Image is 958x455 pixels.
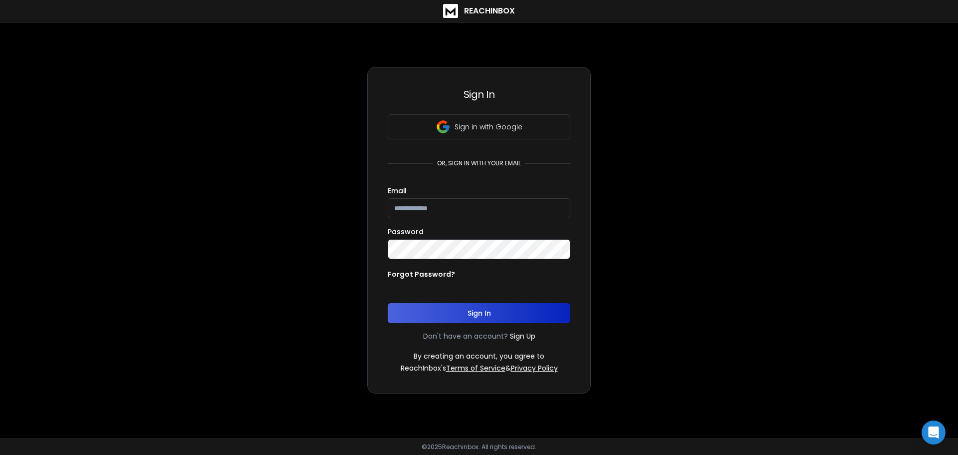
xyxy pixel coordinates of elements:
[922,421,946,445] div: Open Intercom Messenger
[464,5,515,17] h1: ReachInbox
[388,303,570,323] button: Sign In
[388,187,407,194] label: Email
[455,122,522,132] p: Sign in with Google
[423,331,508,341] p: Don't have an account?
[443,4,515,18] a: ReachInbox
[510,331,535,341] a: Sign Up
[388,114,570,139] button: Sign in with Google
[388,269,455,279] p: Forgot Password?
[388,87,570,101] h3: Sign In
[414,351,544,361] p: By creating an account, you agree to
[433,159,525,167] p: or, sign in with your email
[443,4,458,18] img: logo
[446,363,505,373] a: Terms of Service
[388,228,424,235] label: Password
[511,363,558,373] a: Privacy Policy
[422,443,536,451] p: © 2025 Reachinbox. All rights reserved.
[401,363,558,373] p: ReachInbox's &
